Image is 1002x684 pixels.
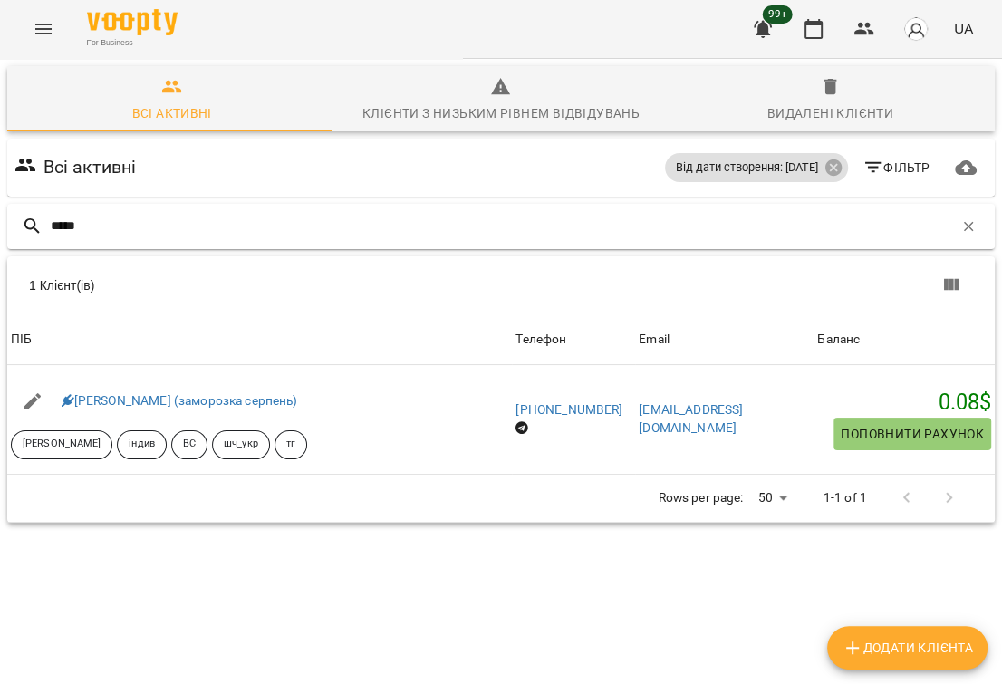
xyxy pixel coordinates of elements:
[117,430,167,459] div: індив
[750,485,794,511] div: 50
[11,329,32,351] div: Sort
[817,329,860,351] div: Sort
[639,329,810,351] span: Email
[639,329,670,351] div: Sort
[11,329,32,351] div: ПІБ
[947,12,980,45] button: UA
[7,256,995,314] div: Table Toolbar
[841,423,984,445] span: Поповнити рахунок
[29,276,512,294] div: 1 Клієнт(ів)
[817,329,860,351] div: Баланс
[171,430,207,459] div: ВС
[842,637,973,659] span: Додати клієнта
[515,329,631,351] span: Телефон
[903,16,929,42] img: avatar_s.png
[639,329,670,351] div: Email
[930,264,973,307] button: Вигляд колонок
[665,159,829,176] span: Від дати створення: [DATE]
[362,102,640,124] div: Клієнти з низьким рівнем відвідувань
[954,19,973,38] span: UA
[286,437,295,452] p: тг
[763,5,793,24] span: 99+
[817,329,991,351] span: Баланс
[87,37,178,49] span: For Business
[22,7,65,51] button: Menu
[23,437,101,452] p: [PERSON_NAME]
[833,418,991,450] button: Поповнити рахунок
[183,437,196,452] p: ВС
[862,157,930,178] span: Фільтр
[224,437,258,452] p: шч_укр
[817,389,991,417] h5: 0.08 $
[855,151,938,184] button: Фільтр
[11,430,112,459] div: [PERSON_NAME]
[212,430,270,459] div: шч_укр
[11,329,508,351] span: ПІБ
[275,430,307,459] div: тг
[87,9,178,35] img: Voopty Logo
[827,626,988,670] button: Додати клієнта
[767,102,893,124] div: Видалені клієнти
[515,329,566,351] div: Телефон
[658,489,743,507] p: Rows per page:
[132,102,212,124] div: Всі активні
[515,329,566,351] div: Sort
[129,437,155,452] p: індив
[62,393,298,408] a: [PERSON_NAME] (заморозка серпень)
[639,402,743,435] a: [EMAIL_ADDRESS][DOMAIN_NAME]
[43,153,137,181] h6: Всі активні
[515,402,622,417] a: [PHONE_NUMBER]
[824,489,867,507] p: 1-1 of 1
[665,153,848,182] div: Від дати створення: [DATE]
